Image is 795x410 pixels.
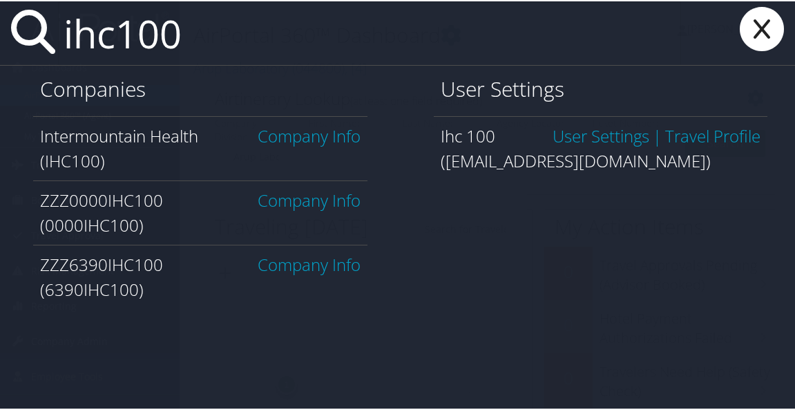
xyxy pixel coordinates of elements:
a: Company Info [258,187,361,210]
span: Intermountain Health [40,123,198,146]
h1: User Settings [441,73,761,102]
a: Company Info [258,252,361,274]
div: (6390IHC100) [40,276,361,301]
span: ZZZ0000IHC100 [40,187,163,210]
a: Company Info [258,123,361,146]
h1: Companies [40,73,361,102]
div: (IHC100) [40,147,361,172]
div: (0000IHC100) [40,212,361,236]
a: View OBT Profile [665,123,760,146]
div: ([EMAIL_ADDRESS][DOMAIN_NAME]) [441,147,761,172]
span: | [649,123,665,146]
span: Ihc 100 [441,123,495,146]
span: ZZZ6390IHC100 [40,252,163,274]
a: User Settings [553,123,649,146]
